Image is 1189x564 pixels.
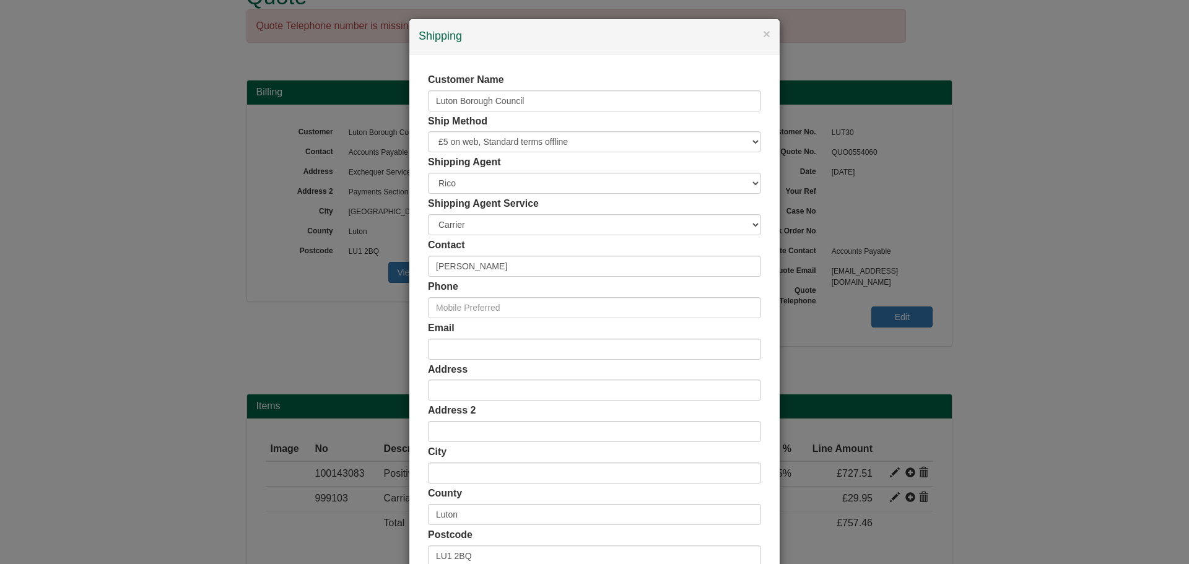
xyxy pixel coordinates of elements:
h4: Shipping [419,28,770,45]
button: × [763,27,770,40]
label: Postcode [428,528,473,542]
label: Address 2 [428,404,476,418]
label: Address [428,363,468,377]
label: Phone [428,280,458,294]
label: Contact [428,238,465,253]
label: Email [428,321,455,336]
label: County [428,487,462,501]
label: Ship Method [428,115,487,129]
label: Shipping Agent Service [428,197,539,211]
label: Customer Name [428,73,504,87]
label: City [428,445,446,459]
label: Shipping Agent [428,155,501,170]
input: Mobile Preferred [428,297,761,318]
